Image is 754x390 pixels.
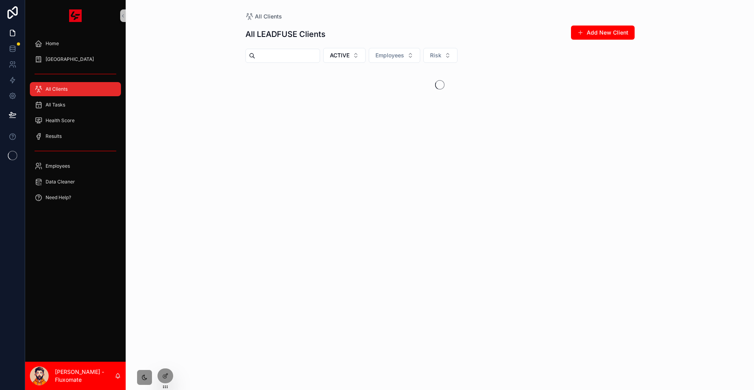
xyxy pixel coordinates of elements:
button: Select Button [369,48,420,63]
span: All Clients [46,86,68,92]
div: scrollable content [25,31,126,214]
span: [GEOGRAPHIC_DATA] [46,56,94,62]
span: Employees [375,51,404,59]
span: All Tasks [46,102,65,108]
a: All Clients [245,13,282,20]
img: App logo [69,9,82,22]
span: All Clients [255,13,282,20]
span: Data Cleaner [46,179,75,185]
span: Health Score [46,117,75,124]
a: Home [30,37,121,51]
button: Add New Client [571,26,635,40]
span: ACTIVE [330,51,350,59]
span: Results [46,133,62,139]
a: Data Cleaner [30,175,121,189]
h1: All LEADFUSE Clients [245,29,326,40]
button: Select Button [423,48,458,63]
a: All Tasks [30,98,121,112]
button: Select Button [323,48,366,63]
a: Employees [30,159,121,173]
p: [PERSON_NAME] - Fluxomate [55,368,115,384]
a: [GEOGRAPHIC_DATA] [30,52,121,66]
a: Results [30,129,121,143]
span: Home [46,40,59,47]
a: Health Score [30,114,121,128]
span: Risk [430,51,441,59]
a: All Clients [30,82,121,96]
span: Employees [46,163,70,169]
